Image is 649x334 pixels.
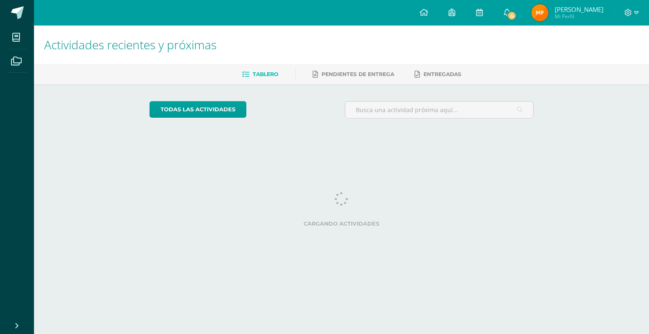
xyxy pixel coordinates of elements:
span: 4 [507,11,516,20]
span: Entregadas [423,71,461,77]
img: 82f6afbfbb488af0eff65fdc7318cbfd.png [531,4,548,21]
label: Cargando actividades [150,221,534,227]
a: Entregadas [415,68,461,81]
a: todas las Actividades [150,101,246,118]
input: Busca una actividad próxima aquí... [345,102,533,118]
span: Mi Perfil [555,13,604,20]
span: Actividades recientes y próximas [44,37,217,53]
a: Pendientes de entrega [313,68,394,81]
a: Tablero [242,68,278,81]
span: Pendientes de entrega [322,71,394,77]
span: Tablero [253,71,278,77]
span: [PERSON_NAME] [555,5,604,14]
